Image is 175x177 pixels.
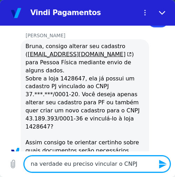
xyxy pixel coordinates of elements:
h2: Vindi Pagamentos [30,8,134,18]
div: Bruna, consigo alterar seu cadastro ( ) para Pessoa Física mediante envio de alguns dados. Sobre ... [26,42,145,155]
button: Carregar arquivo [5,156,21,172]
a: [EMAIL_ADDRESS][DOMAIN_NAME](abre em uma nova aba) [28,51,132,58]
button: Enviar mensagem [154,156,170,172]
p: [PERSON_NAME] [26,32,175,39]
button: Menu de opções [137,5,153,21]
svg: (abre em uma nova aba) [126,52,132,57]
textarea: na verdade eu preciso vincular o CNPJ [24,156,170,172]
button: Fechar [154,5,170,21]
